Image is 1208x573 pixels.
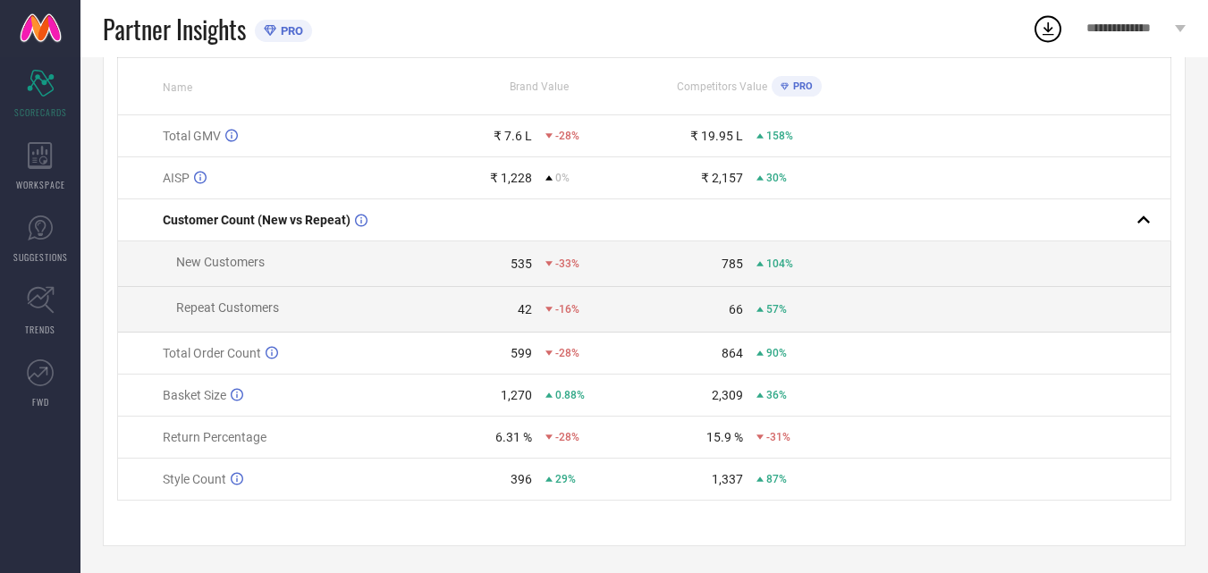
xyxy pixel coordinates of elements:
[555,172,570,184] span: 0%
[555,473,576,485] span: 29%
[1032,13,1064,45] div: Open download list
[176,300,279,315] span: Repeat Customers
[555,257,579,270] span: -33%
[712,472,743,486] div: 1,337
[766,431,790,443] span: -31%
[163,81,192,94] span: Name
[518,302,532,316] div: 42
[163,129,221,143] span: Total GMV
[789,80,813,92] span: PRO
[501,388,532,402] div: 1,270
[555,303,579,316] span: -16%
[722,346,743,360] div: 864
[511,472,532,486] div: 396
[163,472,226,486] span: Style Count
[766,257,793,270] span: 104%
[14,105,67,119] span: SCORECARDS
[103,11,246,47] span: Partner Insights
[16,178,65,191] span: WORKSPACE
[766,389,787,401] span: 36%
[766,303,787,316] span: 57%
[176,255,265,269] span: New Customers
[25,323,55,336] span: TRENDS
[163,171,190,185] span: AISP
[766,347,787,359] span: 90%
[712,388,743,402] div: 2,309
[555,431,579,443] span: -28%
[766,172,787,184] span: 30%
[163,388,226,402] span: Basket Size
[511,346,532,360] div: 599
[706,430,743,444] div: 15.9 %
[729,302,743,316] div: 66
[701,171,743,185] div: ₹ 2,157
[494,129,532,143] div: ₹ 7.6 L
[276,24,303,38] span: PRO
[555,347,579,359] span: -28%
[690,129,743,143] div: ₹ 19.95 L
[766,473,787,485] span: 87%
[163,346,261,360] span: Total Order Count
[722,257,743,271] div: 785
[510,80,569,93] span: Brand Value
[766,130,793,142] span: 158%
[511,257,532,271] div: 535
[163,430,266,444] span: Return Percentage
[677,80,767,93] span: Competitors Value
[555,389,585,401] span: 0.88%
[13,250,68,264] span: SUGGESTIONS
[555,130,579,142] span: -28%
[490,171,532,185] div: ₹ 1,228
[163,213,351,227] span: Customer Count (New vs Repeat)
[495,430,532,444] div: 6.31 %
[32,395,49,409] span: FWD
